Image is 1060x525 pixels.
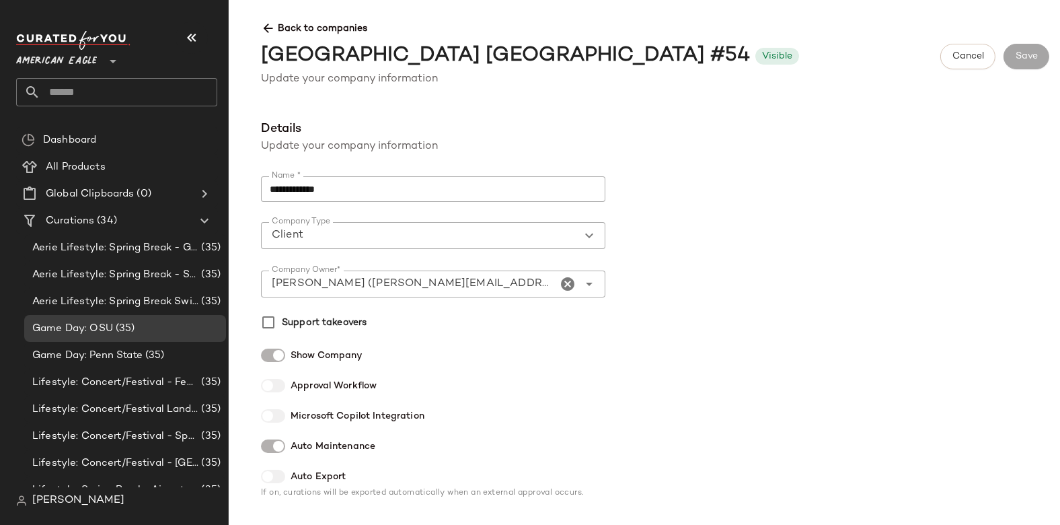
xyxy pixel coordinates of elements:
[46,160,106,175] span: All Products
[261,120,691,139] span: Details
[282,312,367,332] label: Support takeovers
[198,375,221,390] span: (35)
[134,186,151,202] span: (0)
[16,46,97,70] span: American Eagle
[198,429,221,444] span: (35)
[261,139,691,155] div: Update your company information
[94,213,117,229] span: (34)
[261,489,691,497] div: If on, curations will be exported automatically when an external approval occurs.
[198,294,221,310] span: (35)
[32,240,198,256] span: Aerie Lifestyle: Spring Break - Girly/Femme
[32,483,198,498] span: Lifestyle: Spring Break- Airport Style
[560,276,576,292] i: Clear Company Owner*
[940,44,995,69] button: Cancel
[113,321,135,337] span: (35)
[32,294,198,310] span: Aerie Lifestyle: Spring Break Swimsuits Landing Page
[43,133,96,148] span: Dashboard
[291,379,377,393] span: Approval Workflow
[198,267,221,283] span: (35)
[32,456,198,471] span: Lifestyle: Concert/Festival - [GEOGRAPHIC_DATA]
[198,483,221,498] span: (35)
[198,456,221,471] span: (35)
[22,133,35,147] img: svg%3e
[291,409,424,423] span: Microsoft Copilot Integration
[291,470,346,484] span: Auto Export
[32,402,198,417] span: Lifestyle: Concert/Festival Landing Page
[198,240,221,256] span: (35)
[32,348,143,363] span: Game Day: Penn State
[261,41,750,71] div: [GEOGRAPHIC_DATA] [GEOGRAPHIC_DATA] #54
[32,493,124,509] span: [PERSON_NAME]
[16,31,130,50] img: cfy_white_logo.C9jOOHJF.svg
[291,440,375,454] span: Auto Maintenance
[143,348,165,363] span: (35)
[272,228,303,244] span: Client
[261,11,1049,36] span: Back to companies
[32,267,198,283] span: Aerie Lifestyle: Spring Break - Sporty
[46,186,134,202] span: Global Clipboards
[46,213,94,229] span: Curations
[952,51,984,62] span: Cancel
[198,402,221,417] span: (35)
[32,321,113,337] span: Game Day: OSU
[762,49,792,63] div: Visible
[291,349,363,363] span: Show Company
[32,429,198,444] span: Lifestyle: Concert/Festival - Sporty
[32,375,198,390] span: Lifestyle: Concert/Festival - Femme
[581,276,597,292] i: Open
[261,71,1049,87] div: Update your company information
[16,495,27,506] img: svg%3e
